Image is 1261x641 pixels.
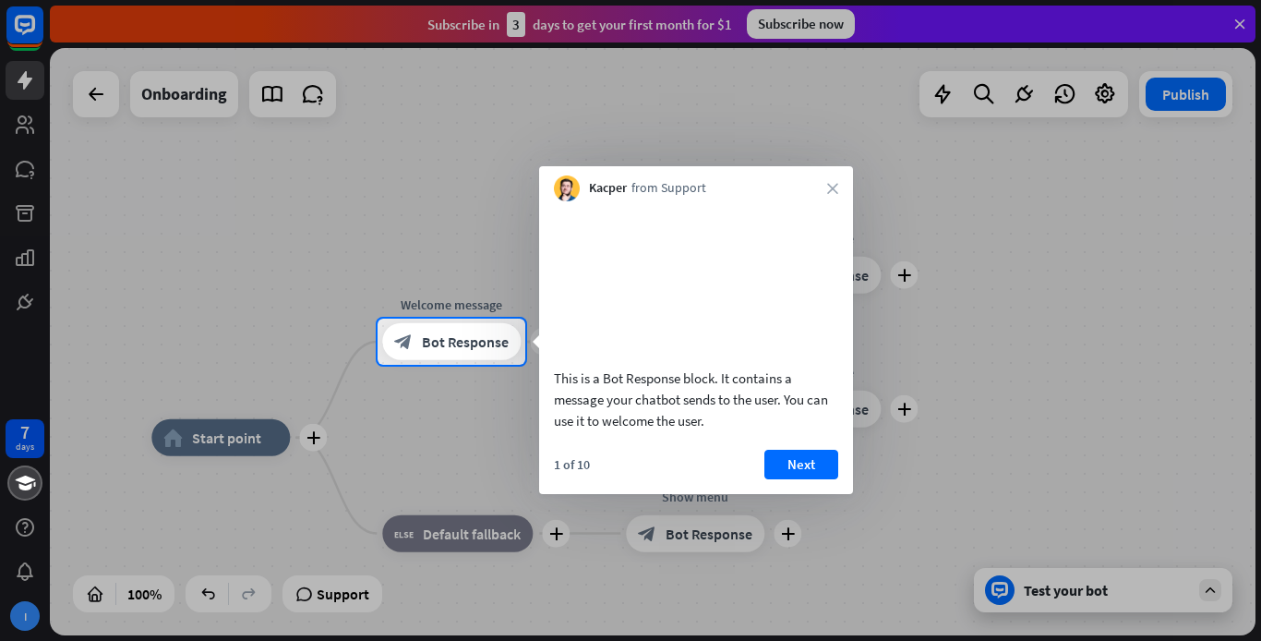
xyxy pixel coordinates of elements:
[15,7,70,63] button: Open LiveChat chat widget
[394,333,413,351] i: block_bot_response
[631,179,706,198] span: from Support
[422,333,509,351] span: Bot Response
[554,368,838,431] div: This is a Bot Response block. It contains a message your chatbot sends to the user. You can use i...
[554,456,590,473] div: 1 of 10
[764,450,838,479] button: Next
[827,183,838,194] i: close
[589,179,627,198] span: Kacper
